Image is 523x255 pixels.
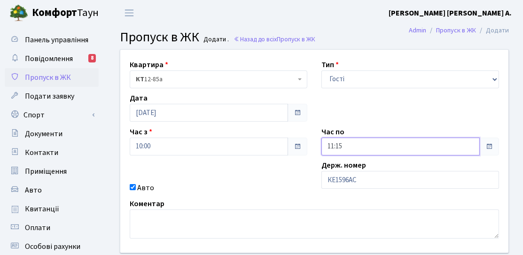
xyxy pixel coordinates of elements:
[9,4,28,23] img: logo.png
[32,5,77,20] b: Комфорт
[25,54,73,64] span: Повідомлення
[5,218,99,237] a: Оплати
[409,25,426,35] a: Admin
[5,162,99,181] a: Приміщення
[130,59,168,70] label: Квартира
[137,182,154,193] label: Авто
[277,35,315,44] span: Пропуск в ЖК
[5,181,99,200] a: Авто
[321,59,339,70] label: Тип
[117,5,141,21] button: Переключити навігацію
[25,204,59,214] span: Квитанції
[436,25,476,35] a: Пропуск в ЖК
[130,70,307,88] span: <b>КТ</b>&nbsp;&nbsp;&nbsp;&nbsp;12-85а
[321,171,499,189] input: AA0001AA
[5,49,99,68] a: Повідомлення8
[234,35,315,44] a: Назад до всіхПропуск в ЖК
[25,91,74,101] span: Подати заявку
[395,21,523,40] nav: breadcrumb
[25,241,80,252] span: Особові рахунки
[321,160,366,171] label: Держ. номер
[25,223,50,233] span: Оплати
[136,75,296,84] span: <b>КТ</b>&nbsp;&nbsp;&nbsp;&nbsp;12-85а
[389,8,512,18] b: [PERSON_NAME] [PERSON_NAME] А.
[32,5,99,21] span: Таун
[202,36,229,44] small: Додати .
[5,143,99,162] a: Контакти
[130,198,164,209] label: Коментар
[25,147,58,158] span: Контакти
[5,200,99,218] a: Квитанції
[5,31,99,49] a: Панель управління
[25,72,71,83] span: Пропуск в ЖК
[25,185,42,195] span: Авто
[136,75,144,84] b: КТ
[5,124,99,143] a: Документи
[389,8,512,19] a: [PERSON_NAME] [PERSON_NAME] А.
[88,54,96,62] div: 8
[120,28,199,46] span: Пропуск в ЖК
[25,129,62,139] span: Документи
[5,68,99,87] a: Пропуск в ЖК
[5,87,99,106] a: Подати заявку
[5,106,99,124] a: Спорт
[130,93,148,104] label: Дата
[476,25,509,36] li: Додати
[25,35,88,45] span: Панель управління
[25,166,67,177] span: Приміщення
[321,126,344,138] label: Час по
[130,126,152,138] label: Час з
